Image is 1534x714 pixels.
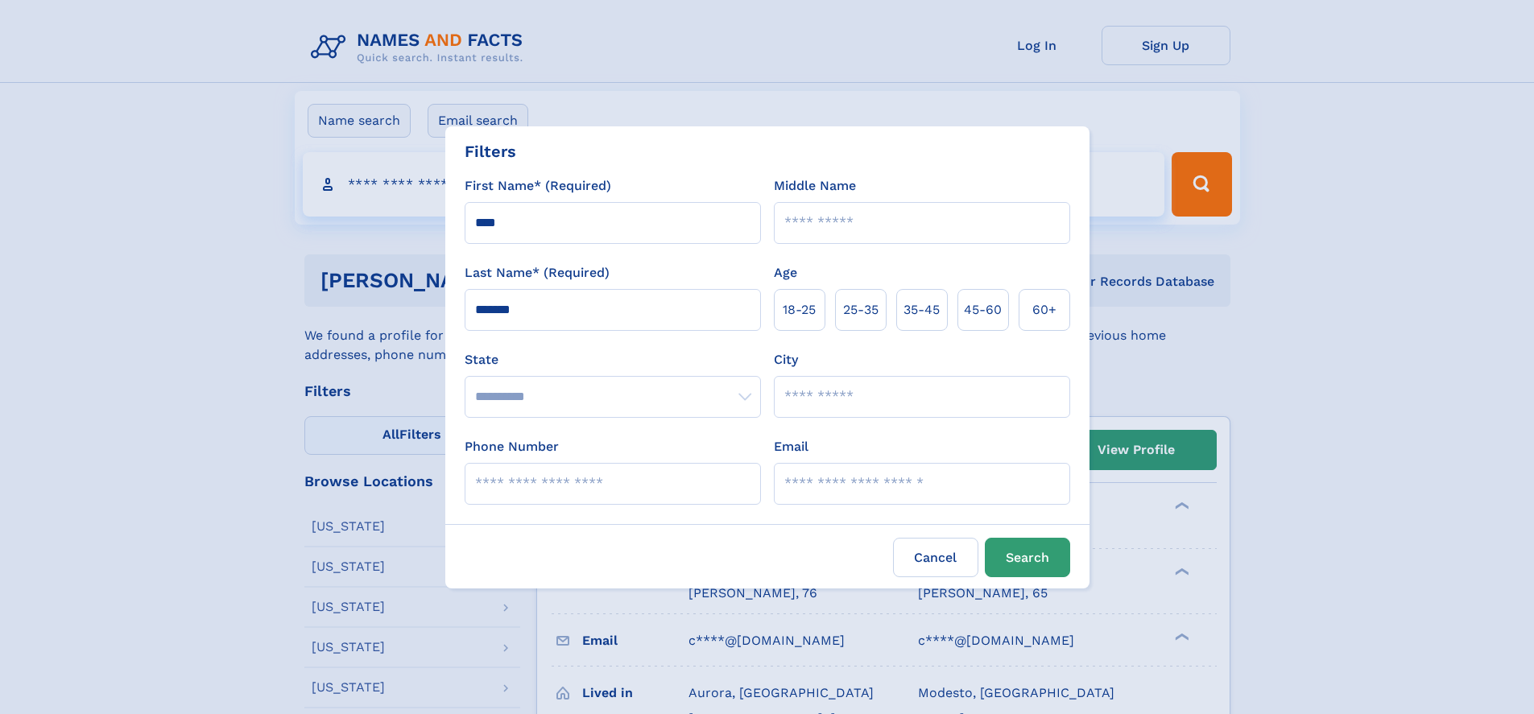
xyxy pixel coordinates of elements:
span: 35‑45 [903,300,940,320]
label: Last Name* (Required) [465,263,610,283]
label: Middle Name [774,176,856,196]
label: Email [774,437,808,456]
label: Phone Number [465,437,559,456]
div: Filters [465,139,516,163]
span: 45‑60 [964,300,1002,320]
label: First Name* (Required) [465,176,611,196]
span: 25‑35 [843,300,879,320]
label: Cancel [893,538,978,577]
label: Age [774,263,797,283]
span: 18‑25 [783,300,816,320]
label: State [465,350,761,369]
span: 60+ [1032,300,1056,320]
button: Search [985,538,1070,577]
label: City [774,350,798,369]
